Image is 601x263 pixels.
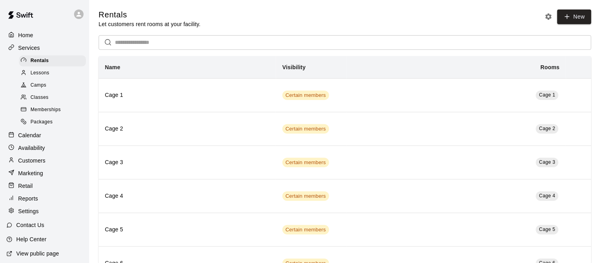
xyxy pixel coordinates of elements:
p: Availability [18,144,45,152]
a: Calendar [6,129,83,141]
p: Home [18,31,33,39]
h6: Cage 4 [105,192,270,201]
a: Settings [6,205,83,217]
a: Retail [6,180,83,192]
a: Rentals [19,55,89,67]
a: Reports [6,193,83,204]
div: This service is visible to only customers with certain memberships. Check the service pricing for... [282,225,329,235]
p: Reports [18,195,38,202]
span: Cage 5 [539,227,555,232]
div: Lessons [19,68,86,79]
span: Certain members [282,125,329,133]
a: Lessons [19,67,89,79]
p: Help Center [16,235,46,243]
span: Cage 1 [539,92,555,98]
p: Calendar [18,131,41,139]
div: This service is visible to only customers with certain memberships. Check the service pricing for... [282,91,329,100]
div: Rentals [19,55,86,66]
p: Services [18,44,40,52]
div: Camps [19,80,86,91]
h6: Cage 2 [105,125,270,133]
span: Cage 2 [539,126,555,131]
b: Visibility [282,64,306,70]
h6: Cage 3 [105,158,270,167]
p: Customers [18,157,46,165]
span: Cage 3 [539,159,555,165]
a: Packages [19,116,89,129]
p: Retail [18,182,33,190]
span: Rentals [31,57,49,65]
p: Settings [18,207,39,215]
span: Camps [31,81,46,89]
b: Name [105,64,120,70]
div: This service is visible to only customers with certain memberships. Check the service pricing for... [282,124,329,134]
span: Lessons [31,69,50,77]
div: Packages [19,117,86,128]
a: Availability [6,142,83,154]
span: Cage 4 [539,193,555,199]
h6: Cage 1 [105,91,270,100]
a: Home [6,29,83,41]
a: New [557,9,591,24]
b: Rooms [541,64,560,70]
span: Certain members [282,159,329,167]
div: This service is visible to only customers with certain memberships. Check the service pricing for... [282,158,329,167]
p: View public page [16,250,59,257]
div: Classes [19,92,86,103]
a: Camps [19,79,89,92]
a: Services [6,42,83,54]
a: Customers [6,155,83,167]
h5: Rentals [99,9,200,20]
span: Memberships [31,106,61,114]
span: Certain members [282,193,329,200]
span: Classes [31,94,48,102]
span: Certain members [282,92,329,99]
div: Memberships [19,104,86,115]
p: Contact Us [16,221,44,229]
button: Rental settings [543,11,555,23]
a: Memberships [19,104,89,116]
div: This service is visible to only customers with certain memberships. Check the service pricing for... [282,191,329,201]
h6: Cage 5 [105,225,270,234]
a: Marketing [6,167,83,179]
p: Marketing [18,169,43,177]
p: Let customers rent rooms at your facility. [99,20,200,28]
span: Packages [31,118,53,126]
span: Certain members [282,226,329,234]
a: Classes [19,92,89,104]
